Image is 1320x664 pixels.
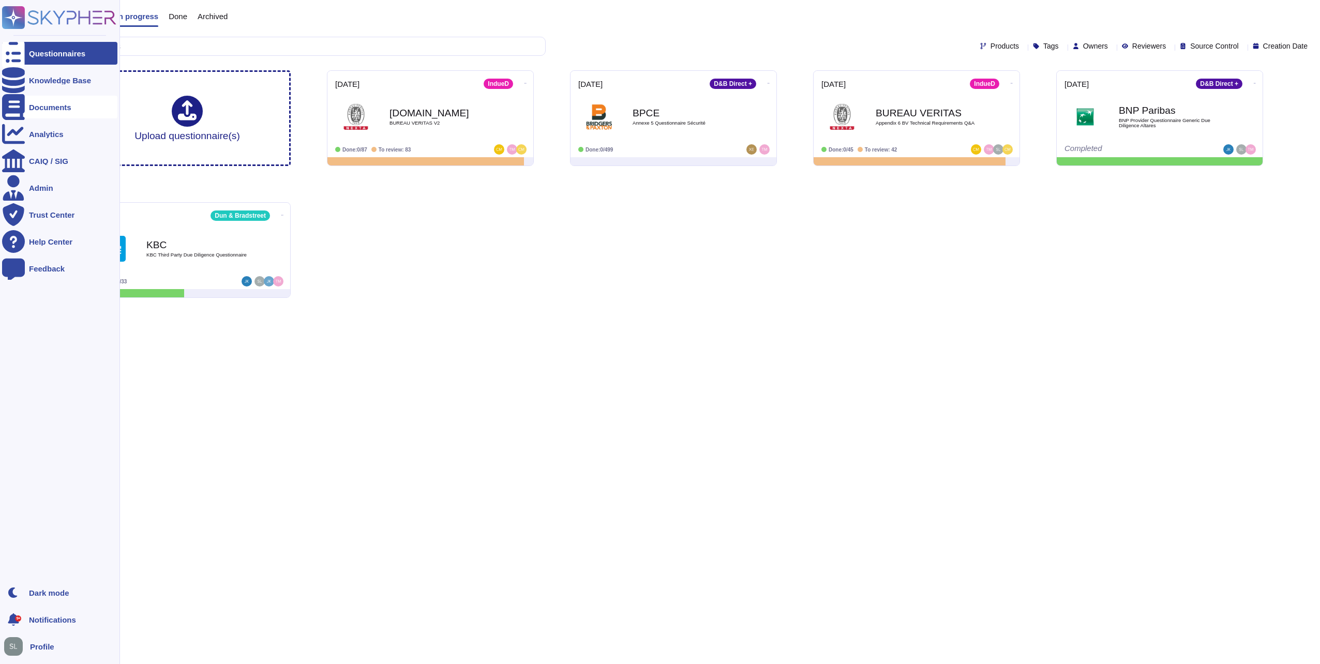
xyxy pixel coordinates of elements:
div: Completed [1064,144,1191,155]
div: 9+ [15,615,21,622]
span: [DATE] [335,80,359,88]
a: CAIQ / SIG [2,149,117,172]
div: Trust Center [29,211,74,219]
span: To review: 83 [379,147,411,153]
span: KBC Third Party Due Diligence Questionnaire [146,252,250,258]
img: user [759,144,770,155]
img: user [516,144,527,155]
div: Upload questionnaire(s) [134,96,240,141]
div: Feedback [29,265,65,273]
img: user [1236,144,1247,155]
button: user [2,635,30,658]
b: [DOMAIN_NAME] [389,108,493,118]
img: Logo [343,104,369,130]
span: Source Control [1190,42,1238,50]
a: Analytics [2,123,117,145]
img: user [1002,144,1013,155]
div: Analytics [29,130,64,138]
a: Feedback [2,257,117,280]
img: user [242,276,252,286]
span: Owners [1083,42,1108,50]
b: BPCE [633,108,736,118]
span: Profile [30,643,54,651]
a: Knowledge Base [2,69,117,92]
a: Questionnaires [2,42,117,65]
span: [DATE] [578,80,603,88]
span: To review: 42 [865,147,897,153]
span: Annexe 5 Questionnaire Sécurité [633,120,736,126]
a: Documents [2,96,117,118]
img: user [1246,144,1256,155]
a: Help Center [2,230,117,253]
img: Logo [829,104,855,130]
div: D&B Direct + [1196,79,1242,89]
span: Appendix 6 BV Technical Requirements Q&A [876,120,979,126]
span: [DATE] [1064,80,1089,88]
span: Tags [1043,42,1059,50]
div: Dun & Bradstreet [211,210,270,221]
img: user [971,144,981,155]
b: BUREAU VERITAS [876,108,979,118]
img: user [4,637,23,656]
img: Logo [1072,104,1098,130]
span: Products [991,42,1019,50]
img: user [494,144,504,155]
a: Admin [2,176,117,199]
span: [DATE] [821,80,846,88]
img: user [273,276,283,286]
img: user [993,144,1003,155]
span: Done: 0/45 [829,147,853,153]
div: Help Center [29,238,72,246]
input: Search by keywords [41,37,545,55]
div: Documents [29,103,71,111]
div: IndueD [970,79,999,89]
span: Done: 0/499 [586,147,613,153]
span: Done: 0/87 [342,147,367,153]
span: Reviewers [1132,42,1166,50]
span: BUREAU VERITAS V2 [389,120,493,126]
div: Questionnaires [29,50,85,57]
div: Knowledge Base [29,77,91,84]
b: KBC [146,240,250,250]
img: user [254,276,265,286]
img: Logo [586,104,612,130]
div: CAIQ / SIG [29,157,68,165]
b: BNP Paribas [1119,105,1222,115]
div: Dark mode [29,589,69,597]
span: Creation Date [1263,42,1308,50]
div: IndueD [484,79,513,89]
img: user [984,144,994,155]
span: Archived [198,12,228,20]
a: Trust Center [2,203,117,226]
span: Notifications [29,616,76,624]
div: D&B Direct + [710,79,756,89]
img: user [507,144,517,155]
img: user [1223,144,1234,155]
img: user [746,144,757,155]
span: Done [169,12,187,20]
div: Admin [29,184,53,192]
img: user [264,276,274,286]
span: BNP Provider Questionnaire Generic Due Diligence Altares [1119,118,1222,128]
span: In progress [116,12,158,20]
